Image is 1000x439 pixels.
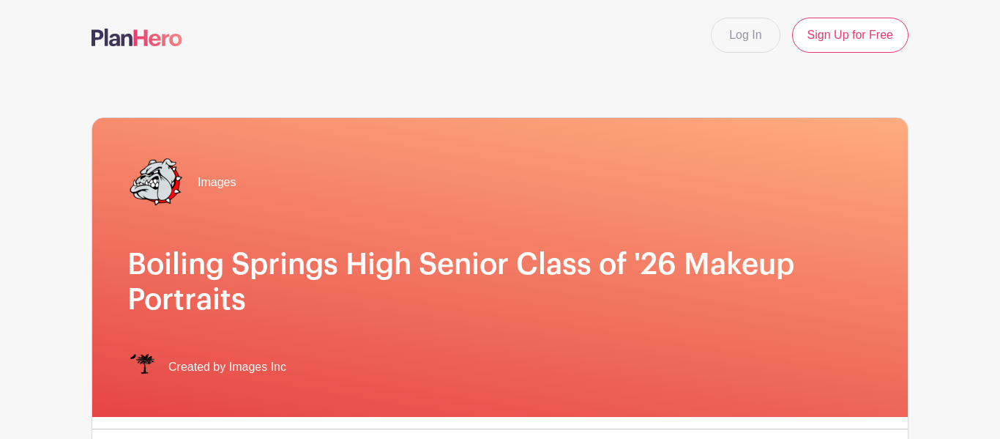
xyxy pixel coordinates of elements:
[711,18,780,53] a: Log In
[168,358,286,376] span: Created by Images Inc
[127,247,873,317] h1: Boiling Springs High Senior Class of '26 Makeup Portraits
[198,174,236,191] span: Images
[792,18,908,53] a: Sign Up for Free
[127,353,157,382] img: IMAGES%20logo%20transparenT%20PNG%20s.png
[127,153,186,212] img: bshs%20transp..png
[92,29,182,46] img: logo-507f7623f17ff9eddc593b1ce0a138ce2505c220e1c5a4e2b4648c50719b7d32.svg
